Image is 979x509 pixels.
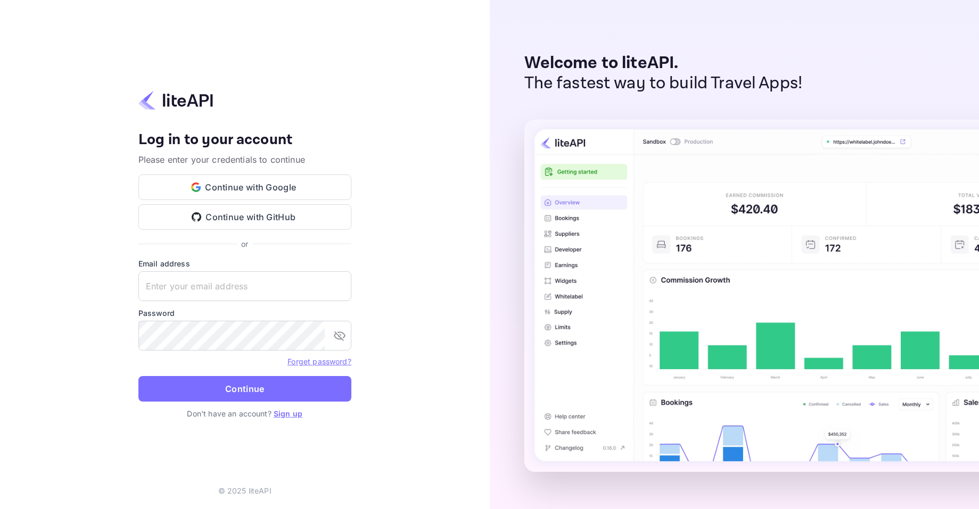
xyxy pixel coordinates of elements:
input: Enter your email address [138,271,351,301]
button: Continue with Google [138,174,351,200]
a: Sign up [274,409,302,418]
p: or [241,238,248,249]
a: Forget password? [287,356,351,366]
p: Don't have an account? [138,408,351,419]
p: Please enter your credentials to continue [138,153,351,166]
button: toggle password visibility [329,325,350,346]
button: Continue with GitHub [138,204,351,230]
img: liteapi [138,90,213,111]
button: Continue [138,376,351,402]
p: © 2025 liteAPI [218,485,272,496]
label: Password [138,307,351,319]
p: Welcome to liteAPI. [524,53,803,73]
p: The fastest way to build Travel Apps! [524,73,803,94]
label: Email address [138,258,351,269]
a: Forget password? [287,357,351,366]
h4: Log in to your account [138,131,351,149]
